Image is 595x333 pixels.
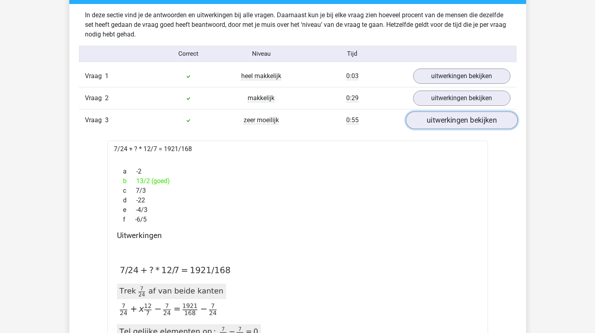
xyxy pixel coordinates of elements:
[241,72,281,80] span: heel makkelijk
[346,116,359,124] span: 0:55
[123,176,136,186] span: b
[85,71,105,81] span: Vraag
[117,176,478,186] div: 13/2 (goed)
[117,231,478,240] h4: Uitwerkingen
[413,91,510,106] a: uitwerkingen bekijken
[79,10,516,39] div: In deze sectie vind je de antwoorden en uitwerkingen bij alle vragen. Daarnaast kun je bij elke v...
[152,49,225,59] div: Correct
[225,49,298,59] div: Niveau
[123,196,136,205] span: d
[123,215,135,224] span: f
[105,72,109,80] span: 1
[117,205,478,215] div: -4/3
[105,116,109,124] span: 3
[105,94,109,102] span: 2
[297,49,407,59] div: Tijd
[117,167,478,176] div: -2
[346,94,359,102] span: 0:29
[85,93,105,103] span: Vraag
[405,111,517,129] a: uitwerkingen bekijken
[123,205,136,215] span: e
[244,116,279,124] span: zeer moeilijk
[248,94,274,102] span: makkelijk
[117,196,478,205] div: -22
[85,115,105,125] span: Vraag
[123,167,136,176] span: a
[117,186,478,196] div: 7/3
[123,186,136,196] span: c
[117,215,478,224] div: -6/5
[413,69,510,84] a: uitwerkingen bekijken
[346,72,359,80] span: 0:03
